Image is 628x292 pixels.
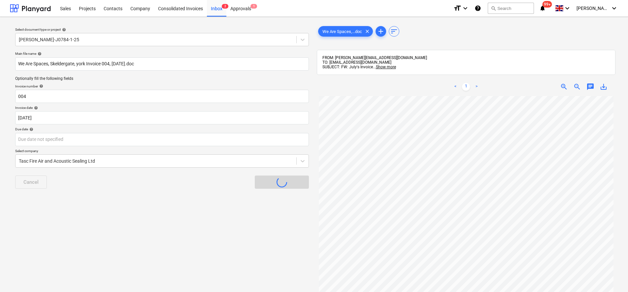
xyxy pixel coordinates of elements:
[318,29,366,34] span: We Are Spaces,...doc
[15,84,309,88] div: Invoice number
[577,6,610,11] span: [PERSON_NAME]
[560,83,568,91] span: zoom_in
[363,27,371,35] span: clear
[15,127,309,131] div: Due date
[473,83,480,91] a: Next page
[15,57,309,71] input: Main file name
[586,83,594,91] span: chat
[36,52,42,56] span: help
[322,60,391,65] span: TO: [EMAIL_ADDRESS][DOMAIN_NAME]
[15,51,309,56] div: Main file name
[573,83,581,91] span: zoom_out
[322,65,373,69] span: SUBJECT: FW: July's Invoice
[453,4,461,12] i: format_size
[15,27,309,32] div: Select document type or project
[61,28,66,32] span: help
[491,6,496,11] span: search
[390,27,398,35] span: sort
[38,84,43,88] span: help
[15,149,309,154] p: Select company
[475,4,481,12] i: Knowledge base
[539,4,546,12] i: notifications
[543,1,552,8] span: 99+
[28,127,33,131] span: help
[462,83,470,91] a: Page 1 is your current page
[33,106,38,110] span: help
[488,3,534,14] button: Search
[222,4,228,9] span: 2
[595,260,628,292] iframe: Chat Widget
[377,27,385,35] span: add
[610,4,618,12] i: keyboard_arrow_down
[15,106,309,110] div: Invoice date
[322,55,427,60] span: FROM: [PERSON_NAME][EMAIL_ADDRESS][DOMAIN_NAME]
[15,133,309,146] input: Due date not specified
[15,90,309,103] input: Invoice number
[451,83,459,91] a: Previous page
[461,4,469,12] i: keyboard_arrow_down
[250,4,257,9] span: 1
[600,83,608,91] span: save_alt
[318,26,373,37] div: We Are Spaces,...doc
[373,65,396,69] span: ...
[376,65,396,69] span: Show more
[15,111,309,124] input: Invoice date not specified
[15,76,309,81] p: Optionally fill the following fields
[563,4,571,12] i: keyboard_arrow_down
